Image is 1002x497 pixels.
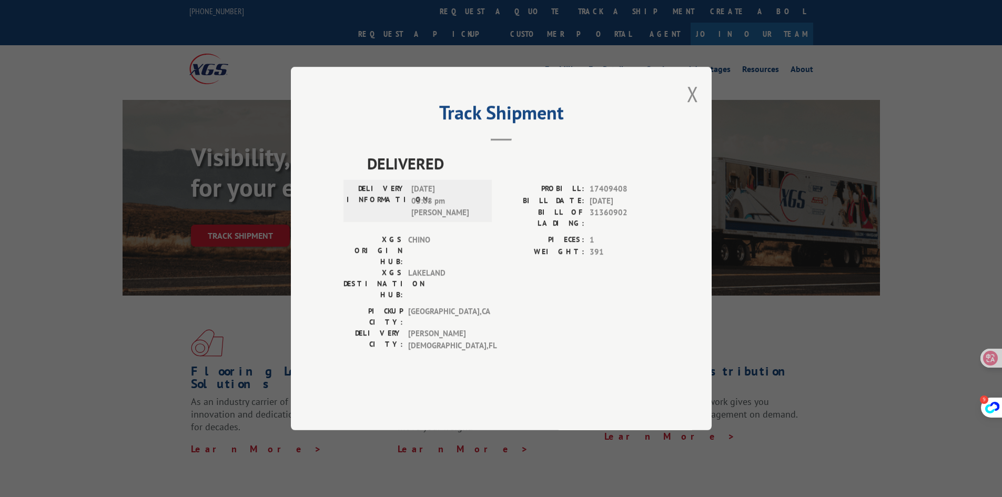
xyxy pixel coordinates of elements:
[590,207,659,229] span: 31360902
[501,246,584,258] label: WEIGHT:
[501,195,584,207] label: BILL DATE:
[590,183,659,195] span: 17409408
[343,267,403,300] label: XGS DESTINATION HUB:
[590,246,659,258] span: 391
[408,306,479,328] span: [GEOGRAPHIC_DATA] , CA
[411,183,482,219] span: [DATE] 03:08 pm [PERSON_NAME]
[367,151,659,175] span: DELIVERED
[343,306,403,328] label: PICKUP CITY:
[408,328,479,351] span: [PERSON_NAME][DEMOGRAPHIC_DATA] , FL
[501,207,584,229] label: BILL OF LADING:
[590,234,659,246] span: 1
[590,195,659,207] span: [DATE]
[343,105,659,125] h2: Track Shipment
[501,234,584,246] label: PIECES:
[501,183,584,195] label: PROBILL:
[347,183,406,219] label: DELIVERY INFORMATION:
[408,234,479,267] span: CHINO
[343,234,403,267] label: XGS ORIGIN HUB:
[343,328,403,351] label: DELIVERY CITY:
[408,267,479,300] span: LAKELAND
[687,80,699,108] button: Close modal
